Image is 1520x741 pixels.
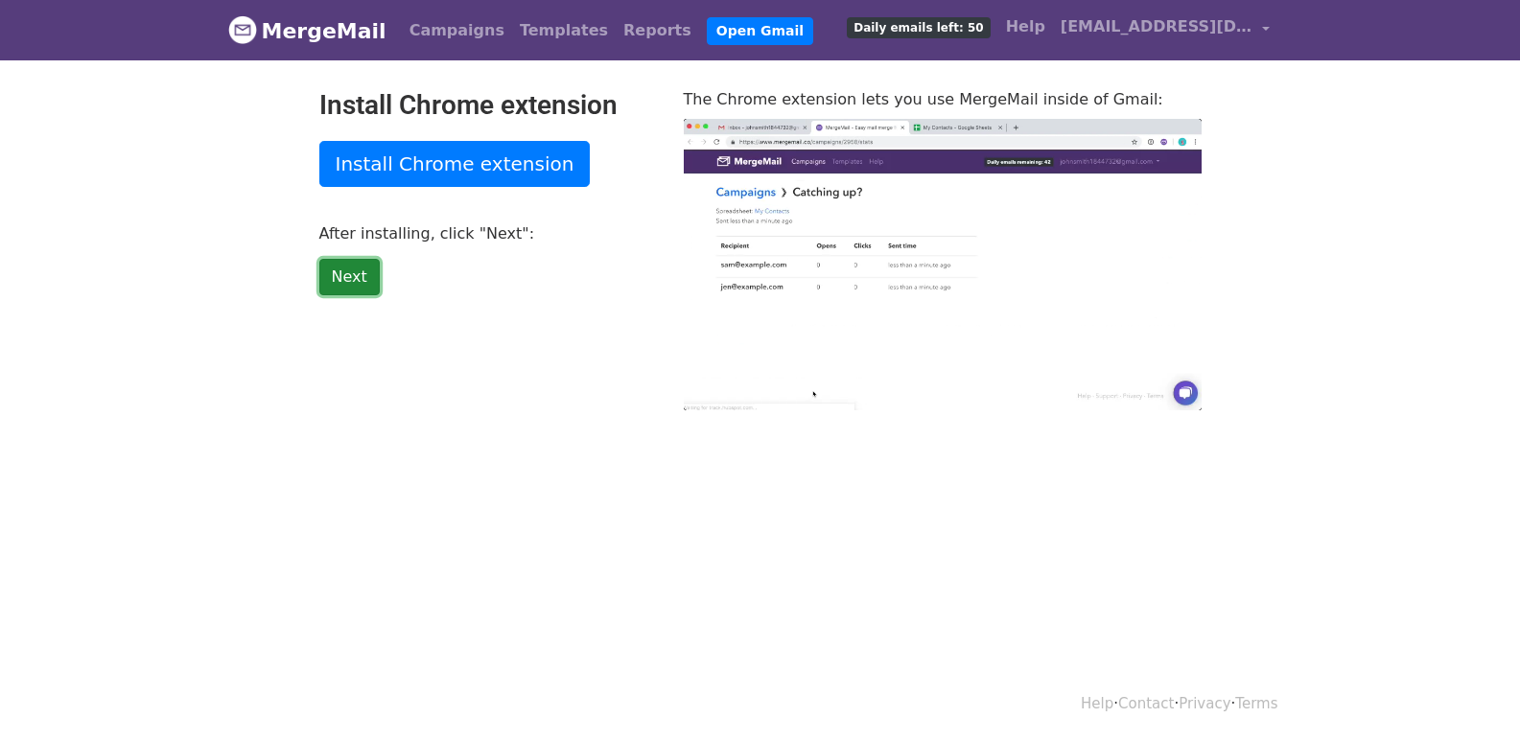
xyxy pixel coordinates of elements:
a: Help [1081,695,1113,712]
a: Contact [1118,695,1174,712]
a: Templates [512,12,616,50]
span: Daily emails left: 50 [847,17,990,38]
img: MergeMail logo [228,15,257,44]
p: The Chrome extension lets you use MergeMail inside of Gmail: [684,89,1202,109]
a: [EMAIL_ADDRESS][DOMAIN_NAME] [1053,8,1277,53]
a: Install Chrome extension [319,141,591,187]
a: Daily emails left: 50 [839,8,997,46]
span: [EMAIL_ADDRESS][DOMAIN_NAME] [1061,15,1252,38]
a: Privacy [1179,695,1230,712]
a: Reports [616,12,699,50]
a: Help [998,8,1053,46]
h2: Install Chrome extension [319,89,655,122]
a: Next [319,259,380,295]
a: MergeMail [228,11,386,51]
a: Terms [1235,695,1277,712]
p: After installing, click "Next": [319,223,655,243]
iframe: Chat Widget [1424,649,1520,741]
a: Campaigns [402,12,512,50]
a: Open Gmail [707,17,813,45]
